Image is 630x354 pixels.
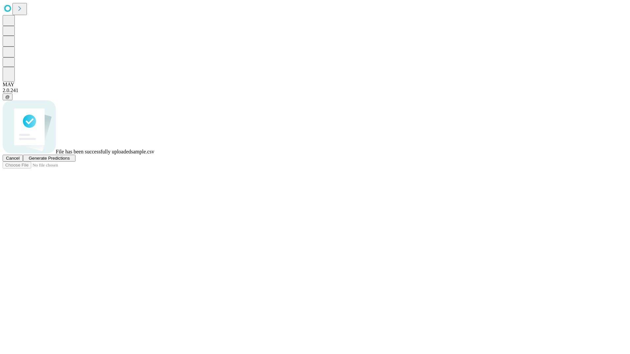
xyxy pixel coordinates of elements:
button: Generate Predictions [23,155,75,162]
div: MAY [3,82,627,88]
span: File has been successfully uploaded [56,149,131,154]
button: @ [3,93,12,100]
span: @ [5,94,10,99]
div: 2.0.241 [3,88,627,93]
span: Cancel [6,156,20,161]
span: sample.csv [131,149,154,154]
button: Cancel [3,155,23,162]
span: Generate Predictions [29,156,70,161]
